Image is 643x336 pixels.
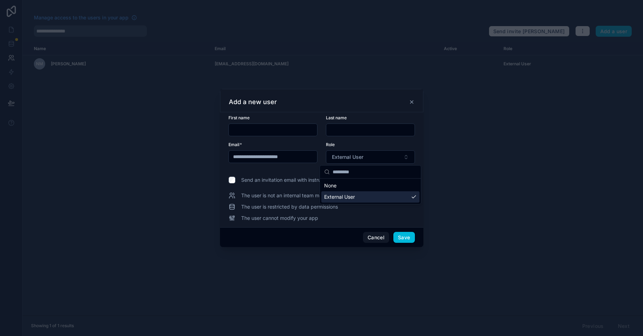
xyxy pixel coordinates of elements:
[326,115,347,120] span: Last name
[320,179,421,204] div: Suggestions
[241,215,318,222] span: The user cannot modify your app
[321,180,419,191] div: None
[332,154,363,161] span: External User
[363,232,389,243] button: Cancel
[228,176,236,184] input: Send an invitation email with instructions to log in
[229,98,277,106] h3: Add a new user
[326,150,415,164] button: Select Button
[241,176,355,184] span: Send an invitation email with instructions to log in
[326,142,335,147] span: Role
[393,232,415,243] button: Save
[241,203,338,210] span: The user is restricted by data permissions
[228,115,250,120] span: First name
[228,142,239,147] span: Email
[241,192,334,199] span: The user is not an internal team member
[324,193,355,200] span: External User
